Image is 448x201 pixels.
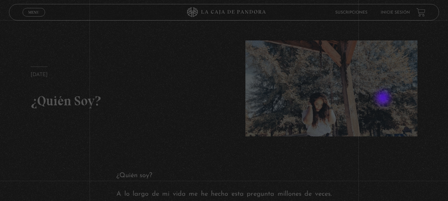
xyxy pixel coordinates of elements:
[335,11,367,15] a: Suscripciones
[28,10,39,14] span: Menu
[31,91,203,110] h2: ¿Quién Soy?
[416,8,425,17] a: View your shopping cart
[381,11,410,15] a: Inicie sesión
[26,16,41,21] span: Cerrar
[116,170,331,181] p: ¿Quién soy?
[31,67,48,80] p: [DATE]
